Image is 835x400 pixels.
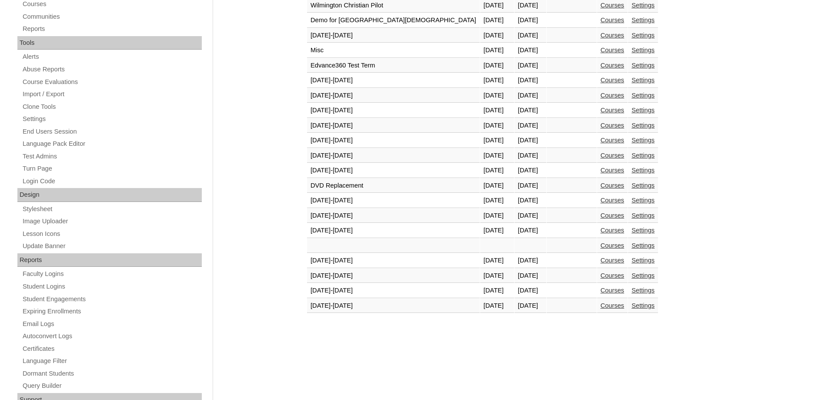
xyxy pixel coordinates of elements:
a: End Users Session [22,126,202,137]
td: [DATE] [514,73,546,88]
a: Courses [601,137,625,144]
td: [DATE] [514,133,546,148]
td: [DATE] [480,299,514,313]
a: Courses [601,182,625,189]
td: DVD Replacement [307,178,480,193]
a: Courses [601,2,625,9]
a: Image Uploader [22,216,202,227]
a: Login Code [22,176,202,187]
a: Settings [631,122,655,129]
a: Settings [631,62,655,69]
td: [DATE]-[DATE] [307,103,480,118]
td: [DATE] [480,269,514,283]
a: Courses [601,32,625,39]
a: Test Admins [22,151,202,162]
td: [DATE]-[DATE] [307,133,480,148]
td: [DATE]-[DATE] [307,269,480,283]
a: Lesson Icons [22,229,202,239]
a: Clone Tools [22,101,202,112]
a: Courses [601,62,625,69]
a: Settings [631,2,655,9]
td: [DATE] [480,148,514,163]
td: [DATE] [480,88,514,103]
a: Settings [631,212,655,219]
a: Student Logins [22,281,202,292]
td: [DATE] [480,178,514,193]
a: Faculty Logins [22,269,202,279]
td: Misc [307,43,480,58]
a: Settings [631,197,655,204]
td: [DATE] [480,58,514,73]
a: Abuse Reports [22,64,202,75]
td: [DATE] [514,223,546,238]
td: [DATE]-[DATE] [307,223,480,238]
a: Settings [22,114,202,124]
a: Import / Export [22,89,202,100]
td: [DATE] [514,208,546,223]
a: Courses [601,122,625,129]
a: Courses [601,302,625,309]
a: Settings [631,137,655,144]
a: Courses [601,17,625,24]
a: Settings [631,167,655,174]
td: [DATE] [480,253,514,268]
a: Settings [631,152,655,159]
td: [DATE] [514,253,546,268]
td: [DATE] [514,58,546,73]
a: Settings [631,227,655,234]
td: Edvance360 Test Term [307,58,480,73]
td: [DATE] [514,118,546,133]
a: Student Engagements [22,294,202,305]
a: Query Builder [22,380,202,391]
td: [DATE]-[DATE] [307,28,480,43]
a: Update Banner [22,241,202,252]
td: [DATE] [514,178,546,193]
td: [DATE] [514,299,546,313]
a: Settings [631,47,655,54]
a: Courses [601,257,625,264]
a: Settings [631,107,655,114]
td: [DATE] [480,208,514,223]
td: [DATE] [514,43,546,58]
td: [DATE]-[DATE] [307,88,480,103]
a: Expiring Enrollments [22,306,202,317]
a: Turn Page [22,163,202,174]
a: Course Evaluations [22,77,202,87]
div: Tools [17,36,202,50]
td: [DATE]-[DATE] [307,163,480,178]
td: [DATE] [480,103,514,118]
td: [DATE]-[DATE] [307,118,480,133]
a: Courses [601,287,625,294]
td: [DATE]-[DATE] [307,73,480,88]
a: Reports [22,24,202,34]
td: [DATE] [480,43,514,58]
a: Settings [631,242,655,249]
a: Stylesheet [22,204,202,215]
td: [DATE] [514,163,546,178]
a: Courses [601,107,625,114]
a: Courses [601,242,625,249]
td: [DATE] [514,269,546,283]
td: [DATE] [480,193,514,208]
a: Courses [601,272,625,279]
div: Reports [17,253,202,267]
td: [DATE] [514,193,546,208]
td: [DATE]-[DATE] [307,253,480,268]
td: [DATE] [480,28,514,43]
td: [DATE] [480,133,514,148]
td: [DATE] [514,103,546,118]
a: Dormant Students [22,368,202,379]
td: [DATE] [480,283,514,298]
a: Courses [601,77,625,84]
a: Language Pack Editor [22,138,202,149]
td: [DATE] [514,283,546,298]
td: [DATE] [514,13,546,28]
td: [DATE]-[DATE] [307,283,480,298]
td: [DATE] [514,28,546,43]
a: Settings [631,182,655,189]
a: Settings [631,77,655,84]
a: Alerts [22,51,202,62]
td: [DATE] [514,148,546,163]
a: Settings [631,32,655,39]
a: Settings [631,92,655,99]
